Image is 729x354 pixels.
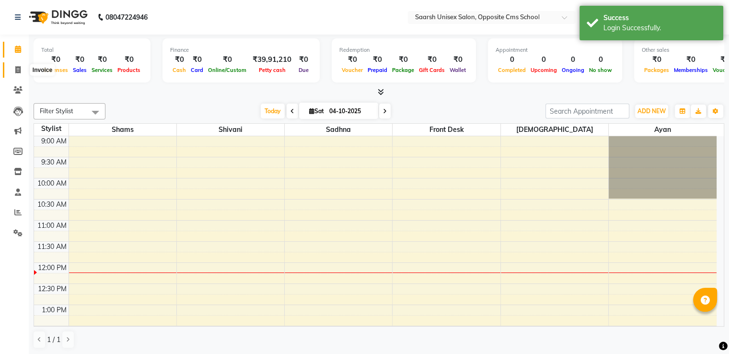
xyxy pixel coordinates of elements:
span: Due [296,67,311,73]
span: ADD NEW [637,107,666,115]
span: Petty cash [256,67,288,73]
span: Shams [69,124,176,136]
span: Today [261,104,285,118]
div: 11:30 AM [35,242,69,252]
input: 2025-10-04 [326,104,374,118]
b: 08047224946 [105,4,148,31]
span: Completed [496,67,528,73]
div: Finance [170,46,312,54]
div: ₹0 [206,54,249,65]
span: Shivani [177,124,284,136]
div: ₹0 [642,54,671,65]
div: Appointment [496,46,614,54]
div: ₹0 [89,54,115,65]
span: Ongoing [559,67,587,73]
span: Filter Stylist [40,107,73,115]
img: logo [24,4,90,31]
div: Redemption [339,46,468,54]
span: Online/Custom [206,67,249,73]
div: ₹0 [390,54,417,65]
div: Stylist [34,124,69,134]
span: Gift Cards [417,67,447,73]
div: ₹0 [70,54,89,65]
span: Sales [70,67,89,73]
div: ₹0 [365,54,390,65]
div: 9:30 AM [39,157,69,167]
div: ₹0 [671,54,710,65]
div: ₹0 [41,54,70,65]
div: 10:30 AM [35,200,69,210]
div: ₹0 [188,54,206,65]
span: No show [587,67,614,73]
div: 0 [496,54,528,65]
div: ₹0 [115,54,143,65]
span: Voucher [339,67,365,73]
span: 1 / 1 [47,335,60,345]
div: ₹0 [417,54,447,65]
span: Front Desk [393,124,500,136]
div: Total [41,46,143,54]
div: 1:00 PM [40,305,69,315]
span: Services [89,67,115,73]
span: [DEMOGRAPHIC_DATA] [501,124,608,136]
span: Prepaid [365,67,390,73]
div: 12:30 PM [36,284,69,294]
div: Invoice [30,64,55,76]
span: Memberships [671,67,710,73]
span: Products [115,67,143,73]
span: Package [390,67,417,73]
span: Cash [170,67,188,73]
div: ₹0 [447,54,468,65]
div: 0 [587,54,614,65]
div: 11:00 AM [35,221,69,231]
div: 9:00 AM [39,136,69,146]
input: Search Appointment [545,104,629,118]
div: 0 [559,54,587,65]
span: Wallet [447,67,468,73]
span: Packages [642,67,671,73]
button: ADD NEW [635,105,668,118]
div: Login Successfully. [603,23,716,33]
div: Success [603,13,716,23]
span: Sat [307,107,326,115]
div: ₹39,91,210 [249,54,295,65]
span: Card [188,67,206,73]
span: Sadhna [285,124,392,136]
div: ₹0 [339,54,365,65]
div: 0 [528,54,559,65]
div: 1:30 PM [40,326,69,336]
div: 12:00 PM [36,263,69,273]
span: Upcoming [528,67,559,73]
span: Ayan [609,124,717,136]
div: ₹0 [170,54,188,65]
div: 10:00 AM [35,178,69,189]
div: ₹0 [295,54,312,65]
